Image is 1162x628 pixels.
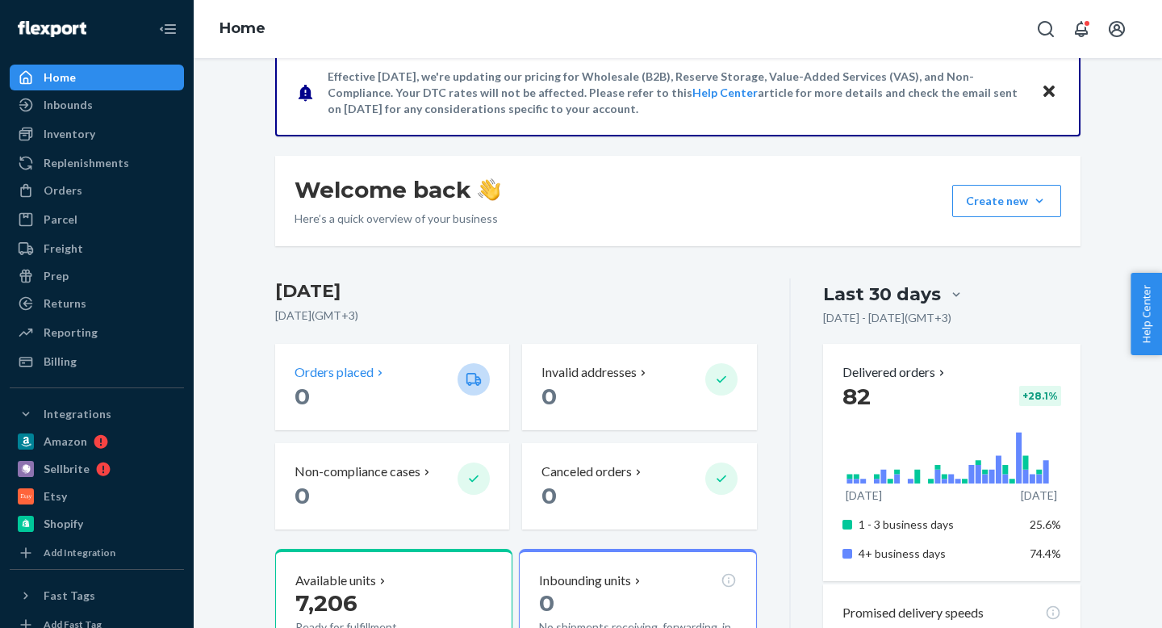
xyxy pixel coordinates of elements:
[10,65,184,90] a: Home
[10,511,184,537] a: Shopify
[275,344,509,430] button: Orders placed 0
[10,583,184,609] button: Fast Tags
[541,363,637,382] p: Invalid addresses
[44,406,111,422] div: Integrations
[295,363,374,382] p: Orders placed
[152,13,184,45] button: Close Navigation
[44,295,86,312] div: Returns
[539,571,631,590] p: Inbounding units
[842,604,984,622] p: Promised delivery speeds
[44,546,115,559] div: Add Integration
[692,86,758,99] a: Help Center
[846,488,882,504] p: [DATE]
[1065,13,1097,45] button: Open notifications
[44,516,83,532] div: Shopify
[859,517,1018,533] p: 1 - 3 business days
[1030,13,1062,45] button: Open Search Box
[10,543,184,563] a: Add Integration
[295,571,376,590] p: Available units
[44,268,69,284] div: Prep
[1030,546,1061,560] span: 74.4%
[44,324,98,341] div: Reporting
[44,433,87,450] div: Amazon
[328,69,1026,117] p: Effective [DATE], we're updating our pricing for Wholesale (B2B), Reserve Storage, Value-Added Se...
[10,291,184,316] a: Returns
[10,429,184,454] a: Amazon
[823,310,951,326] p: [DATE] - [DATE] ( GMT+3 )
[207,6,278,52] ol: breadcrumbs
[1131,273,1162,355] button: Help Center
[10,484,184,509] a: Etsy
[10,150,184,176] a: Replenishments
[44,126,95,142] div: Inventory
[44,354,77,370] div: Billing
[539,589,554,617] span: 0
[10,121,184,147] a: Inventory
[10,178,184,203] a: Orders
[44,182,82,199] div: Orders
[823,282,941,307] div: Last 30 days
[44,241,83,257] div: Freight
[522,443,756,530] button: Canceled orders 0
[10,456,184,482] a: Sellbrite
[1019,386,1061,406] div: + 28.1 %
[1021,488,1057,504] p: [DATE]
[10,349,184,375] a: Billing
[10,236,184,262] a: Freight
[44,588,95,604] div: Fast Tags
[295,211,500,227] p: Here’s a quick overview of your business
[44,211,77,228] div: Parcel
[10,92,184,118] a: Inbounds
[44,461,90,477] div: Sellbrite
[842,363,948,382] button: Delivered orders
[1030,517,1061,531] span: 25.6%
[541,482,557,509] span: 0
[10,401,184,427] button: Integrations
[541,463,632,481] p: Canceled orders
[44,69,76,86] div: Home
[522,344,756,430] button: Invalid addresses 0
[1039,81,1060,104] button: Close
[44,97,93,113] div: Inbounds
[295,175,500,204] h1: Welcome back
[275,443,509,530] button: Non-compliance cases 0
[275,278,757,304] h3: [DATE]
[952,185,1061,217] button: Create new
[842,383,871,410] span: 82
[275,308,757,324] p: [DATE] ( GMT+3 )
[219,19,265,37] a: Home
[10,320,184,345] a: Reporting
[44,488,67,504] div: Etsy
[44,155,129,171] div: Replenishments
[541,383,557,410] span: 0
[1101,13,1133,45] button: Open account menu
[10,207,184,232] a: Parcel
[10,263,184,289] a: Prep
[478,178,500,201] img: hand-wave emoji
[18,21,86,37] img: Flexport logo
[295,589,357,617] span: 7,206
[295,463,420,481] p: Non-compliance cases
[295,482,310,509] span: 0
[295,383,310,410] span: 0
[859,546,1018,562] p: 4+ business days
